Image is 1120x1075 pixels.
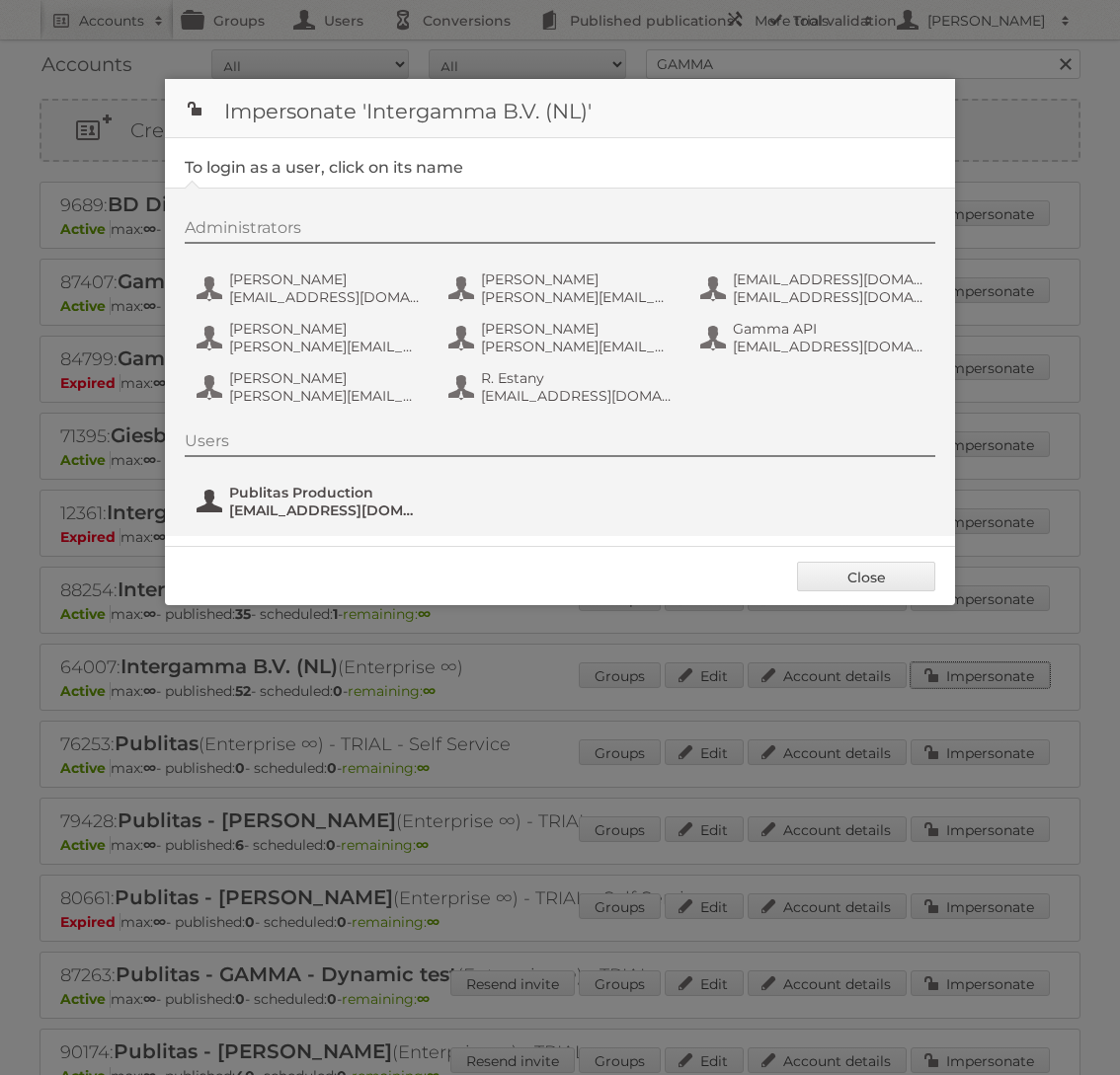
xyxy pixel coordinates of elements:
[446,318,679,357] button: [PERSON_NAME] [PERSON_NAME][EMAIL_ADDRESS][DOMAIN_NAME]
[229,484,421,501] span: Publitas Production
[195,318,427,357] button: [PERSON_NAME] [PERSON_NAME][EMAIL_ADDRESS][DOMAIN_NAME]
[195,269,427,308] button: [PERSON_NAME] [EMAIL_ADDRESS][DOMAIN_NAME]
[481,270,673,288] span: [PERSON_NAME]
[481,288,673,306] span: [PERSON_NAME][EMAIL_ADDRESS][DOMAIN_NAME]
[195,367,427,407] button: [PERSON_NAME] [PERSON_NAME][EMAIL_ADDRESS][DOMAIN_NAME]
[229,338,421,355] span: [PERSON_NAME][EMAIL_ADDRESS][DOMAIN_NAME]
[698,318,930,357] button: Gamma API [EMAIL_ADDRESS][DOMAIN_NAME]
[481,338,673,355] span: [PERSON_NAME][EMAIL_ADDRESS][DOMAIN_NAME]
[481,387,673,405] span: [EMAIL_ADDRESS][DOMAIN_NAME]
[797,562,935,591] a: Close
[229,288,421,306] span: [EMAIL_ADDRESS][DOMAIN_NAME]
[229,320,421,338] span: [PERSON_NAME]
[229,501,421,519] span: [EMAIL_ADDRESS][DOMAIN_NAME]
[185,158,463,177] legend: To login as a user, click on its name
[481,369,673,387] span: R. Estany
[733,288,924,306] span: [EMAIL_ADDRESS][DOMAIN_NAME]
[185,218,935,244] div: Administrators
[195,482,427,521] button: Publitas Production [EMAIL_ADDRESS][DOMAIN_NAME]
[229,270,421,288] span: [PERSON_NAME]
[446,367,679,407] button: R. Estany [EMAIL_ADDRESS][DOMAIN_NAME]
[446,269,679,308] button: [PERSON_NAME] [PERSON_NAME][EMAIL_ADDRESS][DOMAIN_NAME]
[698,269,930,308] button: [EMAIL_ADDRESS][DOMAIN_NAME] [EMAIL_ADDRESS][DOMAIN_NAME]
[229,369,421,387] span: [PERSON_NAME]
[185,431,935,457] div: Users
[229,387,421,405] span: [PERSON_NAME][EMAIL_ADDRESS][DOMAIN_NAME]
[165,79,955,138] h1: Impersonate 'Intergamma B.V. (NL)'
[733,270,924,288] span: [EMAIL_ADDRESS][DOMAIN_NAME]
[733,338,924,355] span: [EMAIL_ADDRESS][DOMAIN_NAME]
[481,320,673,338] span: [PERSON_NAME]
[733,320,924,338] span: Gamma API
